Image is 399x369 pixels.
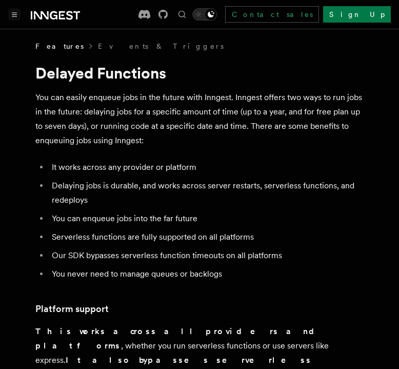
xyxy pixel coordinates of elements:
a: Events & Triggers [98,41,224,51]
li: You can enqueue jobs into the far future [49,211,364,226]
strong: This works across all providers and platforms [35,326,323,351]
a: Platform support [35,302,109,316]
p: You can easily enqueue jobs in the future with Inngest. Inngest offers two ways to run jobs in th... [35,90,364,148]
a: Contact sales [225,6,319,23]
button: Toggle navigation [8,8,21,21]
span: Features [35,41,84,51]
li: You never need to manage queues or backlogs [49,267,364,281]
h1: Delayed Functions [35,64,364,82]
a: Sign Up [323,6,391,23]
li: Serverless functions are fully supported on all platforms [49,230,364,244]
li: It works across any provider or platform [49,160,364,174]
button: Toggle dark mode [192,8,217,21]
li: Delaying jobs is durable, and works across server restarts, serverless functions, and redeploys [49,179,364,207]
button: Find something... [176,8,188,21]
li: Our SDK bypasses serverless function timeouts on all platforms [49,248,364,263]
